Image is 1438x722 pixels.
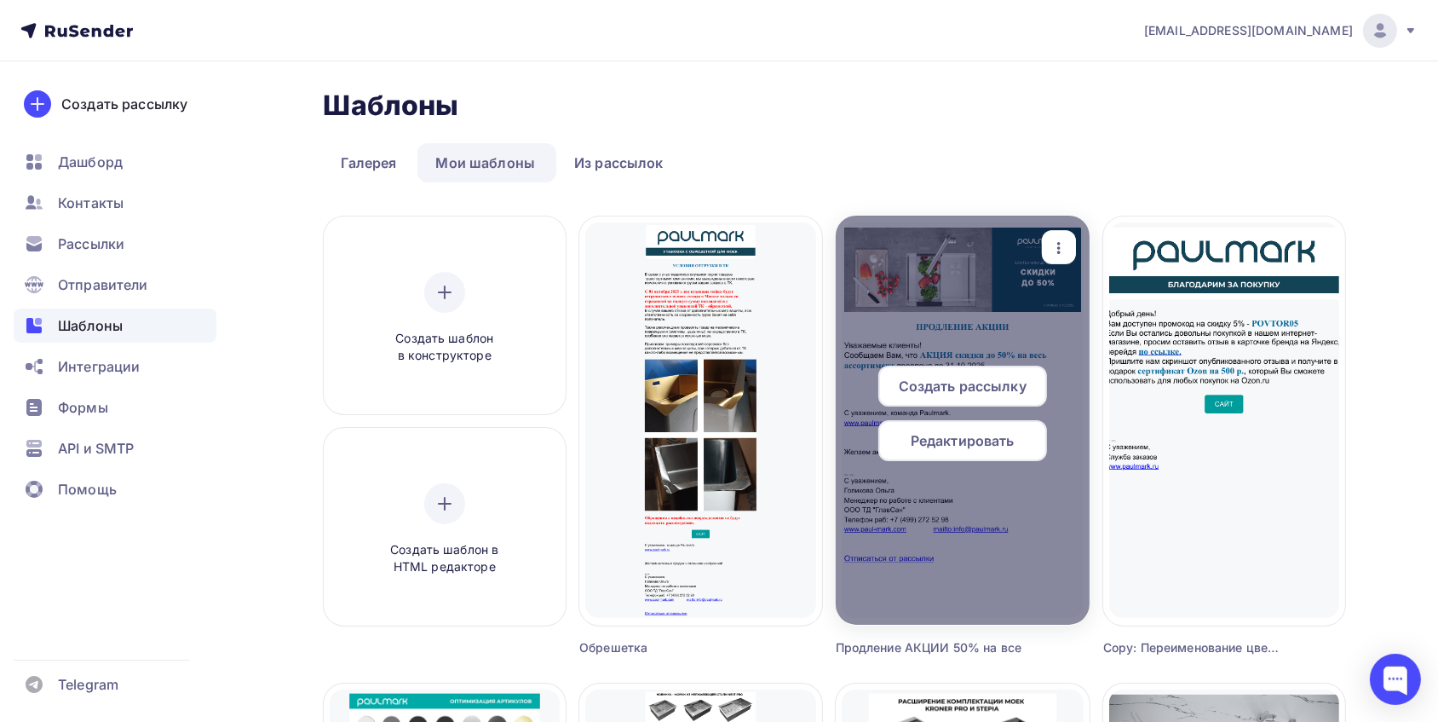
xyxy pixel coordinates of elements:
span: Помощь [58,479,117,500]
span: Создать шаблон в HTML редакторе [364,541,526,576]
span: Шаблоны [58,315,123,336]
span: Создать шаблон в конструкторе [364,330,526,365]
a: [EMAIL_ADDRESS][DOMAIN_NAME] [1144,14,1418,48]
div: Продление АКЦИИ 50% на все [836,639,1027,656]
a: Дашборд [14,145,216,179]
a: Из рассылок [556,143,682,182]
span: Контакты [58,193,124,213]
span: Дашборд [58,152,123,172]
a: Отправители [14,268,216,302]
a: Контакты [14,186,216,220]
div: Создать рассылку [61,94,187,114]
a: Шаблоны [14,309,216,343]
a: Мои шаблоны [417,143,553,182]
span: API и SMTP [58,438,134,459]
h2: Шаблоны [324,89,459,123]
span: [EMAIL_ADDRESS][DOMAIN_NAME] [1144,22,1353,39]
a: Рассылки [14,227,216,261]
span: Рассылки [58,234,124,254]
div: Copy: Переименование цветов [1103,639,1285,656]
span: Отправители [58,274,148,295]
span: Создать рассылку [899,376,1027,396]
span: Формы [58,397,108,418]
span: Интеграции [58,356,140,377]
span: Редактировать [911,430,1015,451]
a: Галерея [324,143,415,182]
a: Формы [14,390,216,425]
span: Telegram [58,674,118,695]
div: Обрешетка [579,639,761,656]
